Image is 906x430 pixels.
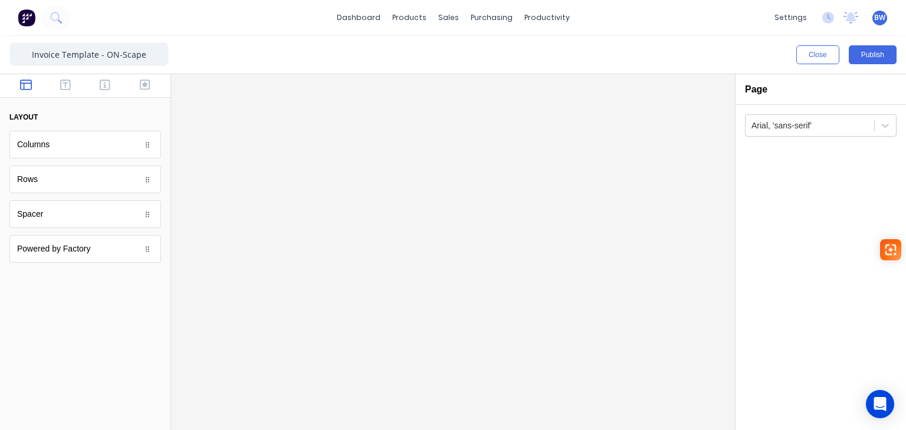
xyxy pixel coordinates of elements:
[386,9,432,27] div: products
[331,9,386,27] a: dashboard
[432,9,465,27] div: sales
[465,9,518,27] div: purchasing
[874,12,885,23] span: BW
[17,173,38,186] div: Rows
[9,112,38,123] div: layout
[17,243,91,255] div: Powered by Factory
[9,42,169,66] input: Enter template name here
[17,138,50,151] div: Columns
[9,200,161,228] div: Spacer
[849,45,897,64] button: Publish
[9,131,161,158] div: Columns
[18,9,35,27] img: Factory
[769,9,813,27] div: settings
[9,107,161,127] button: layout
[518,9,576,27] div: productivity
[866,390,894,418] div: Open Intercom Messenger
[9,166,161,193] div: Rows
[9,235,161,263] div: Powered by Factory
[745,84,767,95] h2: Page
[796,45,839,64] button: Close
[17,208,43,220] div: Spacer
